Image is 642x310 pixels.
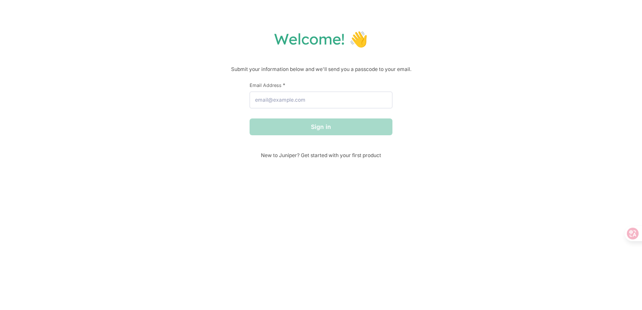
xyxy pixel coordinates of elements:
label: Email Address [250,82,392,88]
h1: Welcome! 👋 [8,29,634,48]
p: Submit your information below and we'll send you a passcode to your email. [8,65,634,74]
span: New to Juniper? Get started with your first product [250,152,392,158]
span: This field is required. [283,82,285,88]
input: email@example.com [250,92,392,108]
